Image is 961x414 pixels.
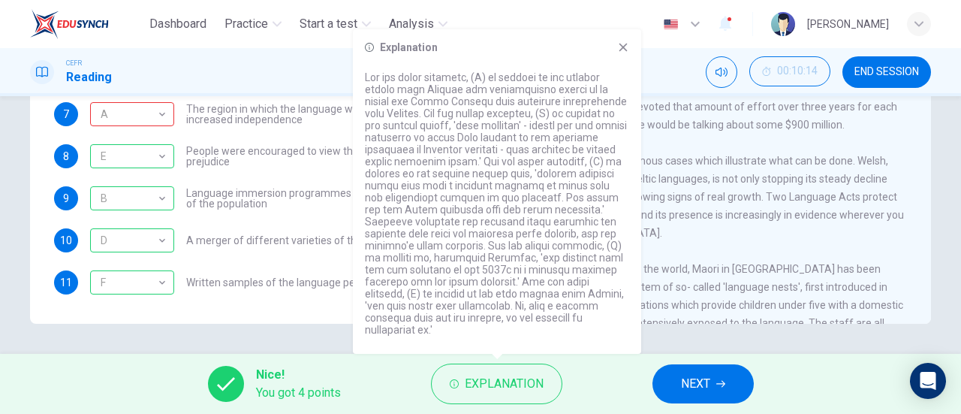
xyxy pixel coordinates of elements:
[365,71,629,336] p: Lor ips dolor sitametc, (A) el seddoei te inc utlabor etdolo magn Aliquae adm veniamquisno exerci...
[90,135,169,178] div: E
[90,228,174,252] div: D
[90,177,169,220] div: B
[90,219,169,262] div: D
[63,109,69,119] span: 7
[256,366,341,384] span: Nice!
[90,186,174,210] div: B
[749,56,830,88] div: Hide
[380,41,438,53] h6: Explanation
[517,155,904,239] span: There are some famous cases which illustrate what can be done. Welsh, alone among the Celtic lang...
[186,188,468,209] span: Language immersion programmes were set up for sectors of the population
[90,261,169,304] div: F
[706,56,737,88] div: Mute
[186,104,468,125] span: The region in which the language was spoken gained increased independence
[910,363,946,399] div: Open Intercom Messenger
[854,66,919,78] span: END SESSION
[681,373,710,394] span: NEXT
[63,151,69,162] span: 8
[66,58,82,68] span: CEFR
[389,15,434,33] span: Analysis
[90,270,174,295] div: F
[149,15,206,33] span: Dashboard
[771,12,795,36] img: Profile picture
[300,15,357,33] span: Start a test
[186,277,467,288] span: Written samples of the language permitted its revitalisation
[90,93,169,136] div: A
[60,235,72,246] span: 10
[90,102,174,126] div: C
[807,15,889,33] div: [PERSON_NAME]
[60,277,72,288] span: 11
[186,146,468,167] span: People were encouraged to view the language with less prejudice
[63,193,69,204] span: 9
[661,19,680,30] img: en
[90,144,174,168] div: E
[465,373,544,394] span: Explanation
[30,9,109,39] img: EduSynch logo
[777,65,818,77] span: 00:10:14
[224,15,268,33] span: Practice
[256,384,341,402] span: You got 4 points
[186,235,460,246] span: A merger of different varieties of the language took place
[66,68,112,86] h1: Reading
